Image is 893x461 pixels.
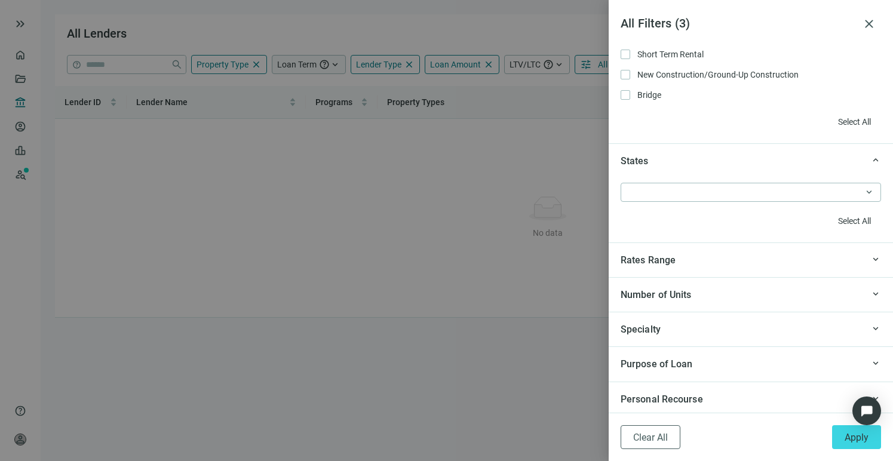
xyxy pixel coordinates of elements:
span: Apply [845,432,869,443]
span: Specialty [621,324,661,335]
span: close [862,17,876,31]
span: Clear All [633,432,668,443]
span: Short Term Rental [630,48,708,61]
span: States [621,155,649,167]
button: close [857,12,881,36]
span: Rates Range [621,254,676,266]
span: Purpose of Loan [621,358,693,370]
button: Clear All [621,425,680,449]
button: Select All [828,211,881,230]
div: keyboard_arrow_upNumber of Units [609,277,893,312]
span: Number of Units [621,289,692,300]
span: New Construction/Ground-Up Construction [630,68,803,81]
button: Apply [832,425,881,449]
span: Select All [838,216,871,226]
div: keyboard_arrow_upStates [609,143,893,178]
article: All Filters ( 3 ) [621,14,857,33]
span: Personal Recourse [621,394,703,405]
span: Bridge [630,88,666,102]
span: Select All [838,117,871,127]
div: keyboard_arrow_upPersonal Recourse [609,382,893,416]
button: Select All [828,112,881,131]
div: Open Intercom Messenger [852,397,881,425]
div: keyboard_arrow_upPurpose of Loan [609,346,893,381]
div: keyboard_arrow_upRates Range [609,242,893,277]
div: keyboard_arrow_upSpecialty [609,312,893,346]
